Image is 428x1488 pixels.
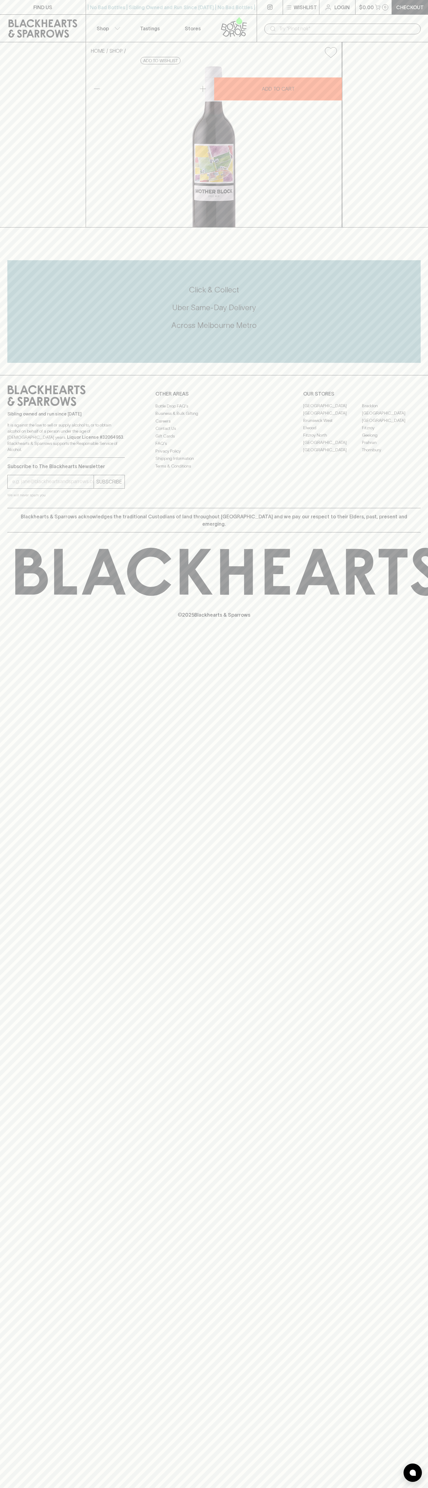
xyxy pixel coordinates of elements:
[362,410,421,417] a: [GEOGRAPHIC_DATA]
[362,432,421,439] a: Geelong
[303,439,362,446] a: [GEOGRAPHIC_DATA]
[185,25,201,32] p: Stores
[303,390,421,397] p: OUR STORES
[171,15,214,42] a: Stores
[303,446,362,454] a: [GEOGRAPHIC_DATA]
[155,425,273,432] a: Contact Us
[110,48,123,54] a: SHOP
[384,6,386,9] p: 0
[155,440,273,447] a: FAQ's
[7,260,421,363] div: Call to action block
[140,25,160,32] p: Tastings
[362,417,421,424] a: [GEOGRAPHIC_DATA]
[86,63,342,227] img: 29281.png
[7,422,125,453] p: It is against the law to sell or supply alcohol to, or to obtain alcohol on behalf of a person un...
[155,402,273,410] a: Bottle Drop FAQ's
[12,513,416,528] p: Blackhearts & Sparrows acknowledges the traditional Custodians of land throughout [GEOGRAPHIC_DAT...
[155,417,273,425] a: Careers
[97,25,109,32] p: Shop
[303,424,362,432] a: Elwood
[262,85,295,92] p: ADD TO CART
[362,439,421,446] a: Prahran
[33,4,52,11] p: FIND US
[12,477,94,487] input: e.g. jane@blackheartsandsparrows.com.au
[7,302,421,313] h5: Uber Same-Day Delivery
[155,432,273,440] a: Gift Cards
[7,492,125,498] p: We will never spam you
[362,446,421,454] a: Thornbury
[322,45,339,60] button: Add to wishlist
[7,285,421,295] h5: Click & Collect
[410,1470,416,1476] img: bubble-icon
[155,410,273,417] a: Business & Bulk Gifting
[362,424,421,432] a: Fitzroy
[140,57,181,64] button: Add to wishlist
[155,455,273,462] a: Shipping Information
[91,48,105,54] a: HOME
[86,15,129,42] button: Shop
[7,463,125,470] p: Subscribe to The Blackhearts Newsletter
[303,432,362,439] a: Fitzroy North
[303,417,362,424] a: Brunswick West
[362,402,421,410] a: Braddon
[359,4,374,11] p: $0.00
[303,402,362,410] a: [GEOGRAPHIC_DATA]
[155,447,273,455] a: Privacy Policy
[128,15,171,42] a: Tastings
[155,390,273,397] p: OTHER AREAS
[94,475,125,488] button: SUBSCRIBE
[67,435,123,440] strong: Liquor License #32064953
[396,4,424,11] p: Checkout
[7,411,125,417] p: Sibling owned and run since [DATE]
[279,24,416,34] input: Try "Pinot noir"
[294,4,317,11] p: Wishlist
[214,77,342,100] button: ADD TO CART
[7,320,421,330] h5: Across Melbourne Metro
[303,410,362,417] a: [GEOGRAPHIC_DATA]
[155,462,273,470] a: Terms & Conditions
[96,478,122,485] p: SUBSCRIBE
[334,4,350,11] p: Login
